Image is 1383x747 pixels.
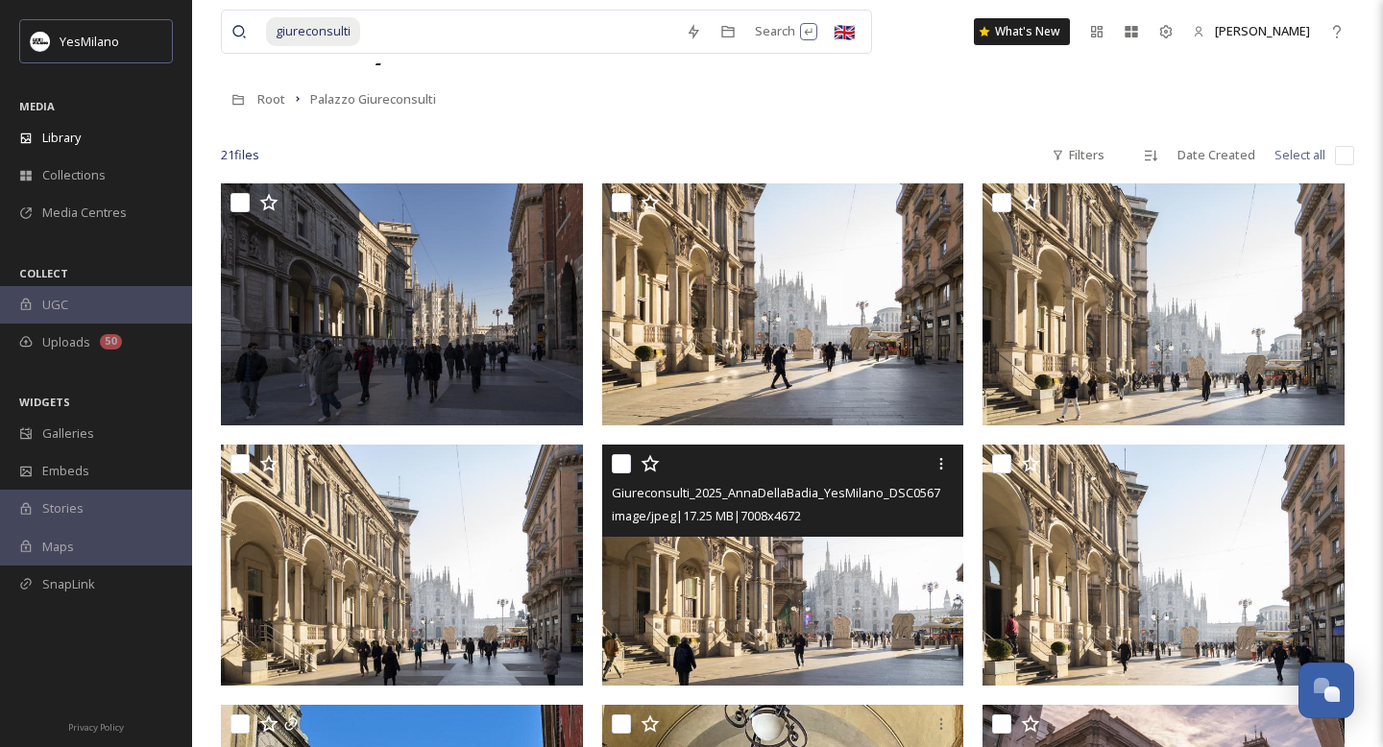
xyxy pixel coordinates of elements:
[68,721,124,734] span: Privacy Policy
[221,183,583,425] img: Giureconsulti_2025_AnnaDellaBadia_YesMilano_DSC05702.JPG
[19,266,68,280] span: COLLECT
[19,395,70,409] span: WIDGETS
[42,462,89,480] span: Embeds
[1168,136,1265,174] div: Date Created
[1298,663,1354,718] button: Open Chat
[602,444,964,686] img: Giureconsulti_2025_AnnaDellaBadia_YesMilano_DSC05677.JPG
[310,90,436,108] span: Palazzo Giureconsulti
[31,32,50,51] img: Logo%20YesMilano%40150x.png
[1183,12,1320,50] a: [PERSON_NAME]
[42,204,127,222] span: Media Centres
[974,18,1070,45] a: What's New
[221,146,259,164] span: 21 file s
[827,14,861,49] div: 🇬🇧
[257,87,285,110] a: Root
[612,507,801,524] span: image/jpeg | 17.25 MB | 7008 x 4672
[602,183,964,425] img: Giureconsulti_2025_AnnaDellaBadia_YesMilano_DSC05678.JPG
[983,444,1345,686] img: Giureconsulti_2025_AnnaDellaBadia_YesMilano_DSC05668.JPG
[42,166,106,184] span: Collections
[42,129,81,147] span: Library
[221,444,583,686] img: Giureconsulti_2025_AnnaDellaBadia_YesMilano_DSC05688.JPG
[257,90,285,108] span: Root
[1215,22,1310,39] span: [PERSON_NAME]
[42,296,68,314] span: UGC
[612,483,970,501] span: Giureconsulti_2025_AnnaDellaBadia_YesMilano_DSC05677.JPG
[68,714,124,737] a: Privacy Policy
[266,17,360,45] span: giureconsulti
[1042,136,1114,174] div: Filters
[745,12,827,50] div: Search
[60,33,119,50] span: YesMilano
[983,183,1345,425] img: Giureconsulti_2025_AnnaDellaBadia_YesMilano_DSC05682.JPG
[42,424,94,443] span: Galleries
[310,87,436,110] a: Palazzo Giureconsulti
[19,99,55,113] span: MEDIA
[42,575,95,593] span: SnapLink
[42,333,90,351] span: Uploads
[42,538,74,556] span: Maps
[100,334,122,349] div: 50
[42,499,84,518] span: Stories
[1274,146,1325,164] span: Select all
